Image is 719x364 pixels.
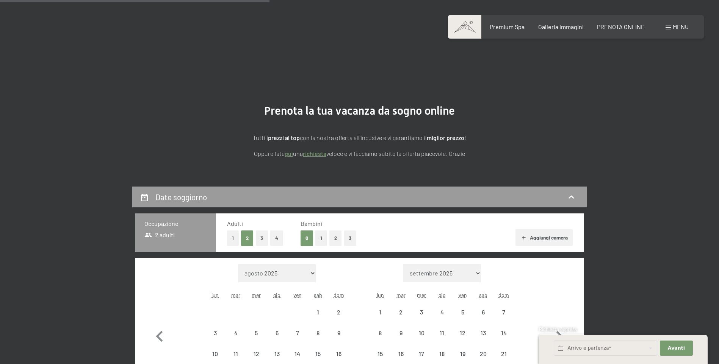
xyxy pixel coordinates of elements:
[206,330,225,349] div: 3
[270,230,283,246] button: 4
[252,292,261,298] abbr: mercoledì
[453,330,472,349] div: 12
[498,292,509,298] abbr: domenica
[329,309,348,328] div: 2
[328,344,349,364] div: Sun Nov 16 2025
[170,149,549,159] p: Oppure fate una veloce e vi facciamo subito la offerta piacevole. Grazie
[453,309,472,328] div: 5
[432,344,452,364] div: Thu Dec 18 2025
[411,344,432,364] div: Wed Dec 17 2025
[392,309,410,328] div: 2
[370,323,390,343] div: arrivo/check-in non effettuabile
[287,323,308,343] div: Fri Nov 07 2025
[668,345,685,352] span: Avanti
[288,330,307,349] div: 7
[490,23,525,30] a: Premium Spa
[205,323,226,343] div: Mon Nov 03 2025
[308,344,328,364] div: arrivo/check-in non effettuabile
[370,302,390,322] div: arrivo/check-in non effettuabile
[391,302,411,322] div: Tue Dec 02 2025
[246,344,266,364] div: Wed Nov 12 2025
[371,309,390,328] div: 1
[432,309,451,328] div: 4
[226,344,246,364] div: arrivo/check-in non effettuabile
[411,344,432,364] div: arrivo/check-in non effettuabile
[539,326,577,332] span: Richiesta express
[673,23,689,30] span: Menu
[328,302,349,322] div: Sun Nov 02 2025
[287,344,308,364] div: Fri Nov 14 2025
[328,323,349,343] div: arrivo/check-in non effettuabile
[473,302,493,322] div: arrivo/check-in non effettuabile
[479,292,487,298] abbr: sabato
[268,134,300,141] strong: prezzi al top
[515,229,573,246] button: Aggiungi camera
[494,330,513,349] div: 14
[170,133,549,143] p: Tutti i con la nostra offerta all'incusive e vi garantiamo il !
[334,292,344,298] abbr: domenica
[211,292,219,298] abbr: lunedì
[144,219,207,228] h3: Occupazione
[315,230,327,246] button: 1
[314,292,322,298] abbr: sabato
[303,150,326,157] a: richiesta
[474,330,493,349] div: 13
[371,330,390,349] div: 8
[246,344,266,364] div: arrivo/check-in non effettuabile
[268,330,287,349] div: 6
[308,302,328,322] div: arrivo/check-in non effettuabile
[493,344,514,364] div: Sun Dec 21 2025
[328,344,349,364] div: arrivo/check-in non effettuabile
[246,323,266,343] div: Wed Nov 05 2025
[538,23,584,30] a: Galleria immagini
[205,323,226,343] div: arrivo/check-in non effettuabile
[432,344,452,364] div: arrivo/check-in non effettuabile
[493,302,514,322] div: arrivo/check-in non effettuabile
[411,302,432,322] div: Wed Dec 03 2025
[344,230,357,246] button: 3
[267,323,287,343] div: Thu Nov 06 2025
[391,323,411,343] div: Tue Dec 09 2025
[377,292,384,298] abbr: lunedì
[226,323,246,343] div: Tue Nov 04 2025
[247,330,266,349] div: 5
[285,150,293,157] a: quì
[227,230,239,246] button: 1
[392,330,410,349] div: 9
[473,302,493,322] div: Sat Dec 06 2025
[144,231,175,239] span: 2 adulti
[301,220,322,227] span: Bambini
[391,344,411,364] div: Tue Dec 16 2025
[205,344,226,364] div: arrivo/check-in non effettuabile
[287,323,308,343] div: arrivo/check-in non effettuabile
[246,323,266,343] div: arrivo/check-in non effettuabile
[459,292,467,298] abbr: venerdì
[473,323,493,343] div: arrivo/check-in non effettuabile
[597,23,645,30] a: PRENOTA ONLINE
[473,323,493,343] div: Sat Dec 13 2025
[432,330,451,349] div: 11
[452,302,473,322] div: arrivo/check-in non effettuabile
[439,292,446,298] abbr: giovedì
[412,309,431,328] div: 3
[267,344,287,364] div: Thu Nov 13 2025
[308,344,328,364] div: Sat Nov 15 2025
[432,302,452,322] div: Thu Dec 04 2025
[328,302,349,322] div: arrivo/check-in non effettuabile
[432,323,452,343] div: arrivo/check-in non effettuabile
[660,341,692,356] button: Avanti
[427,134,464,141] strong: miglior prezzo
[474,309,493,328] div: 6
[473,344,493,364] div: Sat Dec 20 2025
[226,344,246,364] div: Tue Nov 11 2025
[293,292,302,298] abbr: venerdì
[370,344,390,364] div: Mon Dec 15 2025
[308,323,328,343] div: Sat Nov 08 2025
[226,323,246,343] div: arrivo/check-in non effettuabile
[205,344,226,364] div: Mon Nov 10 2025
[370,344,390,364] div: arrivo/check-in non effettuabile
[267,323,287,343] div: arrivo/check-in non effettuabile
[391,302,411,322] div: arrivo/check-in non effettuabile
